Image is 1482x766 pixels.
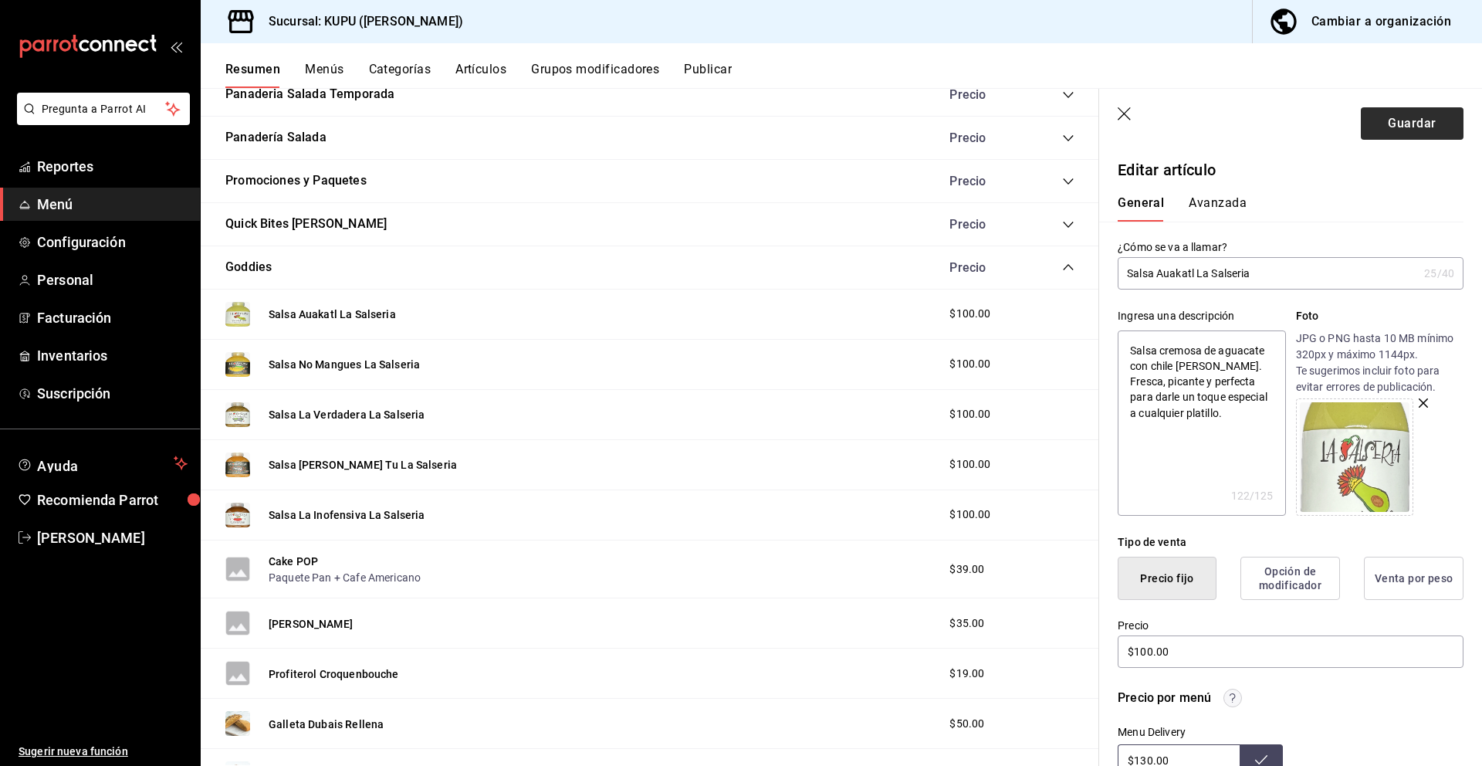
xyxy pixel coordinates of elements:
span: $100.00 [949,456,990,473]
button: Panaderia Salada Temporada [225,86,394,103]
button: Salsa La Inofensiva La Salseria [269,507,425,523]
span: Facturación [37,307,188,328]
p: Editar artículo [1118,158,1463,181]
img: Preview [225,302,250,327]
button: Cake POP [269,554,318,569]
span: $19.00 [949,666,984,682]
button: General [1118,195,1164,222]
span: [PERSON_NAME] [37,527,188,548]
div: Ingresa una descripción [1118,308,1285,324]
span: $100.00 [949,356,990,372]
button: Guardar [1361,107,1463,140]
img: Preview [225,452,250,477]
button: Salsa Auakatl La Salseria [269,307,396,322]
label: Precio [1118,620,1463,631]
div: Precio [934,130,1033,145]
button: Pregunta a Parrot AI [17,93,190,125]
span: Suscripción [37,383,188,404]
button: Venta por peso [1364,557,1463,600]
span: $50.00 [949,716,984,732]
button: collapse-category-row [1062,219,1074,231]
button: Grupos modificadores [531,62,659,88]
span: Inventarios [37,345,188,366]
img: Preview [225,352,250,377]
span: $35.00 [949,615,984,632]
button: Galleta Dubais Rellena [269,717,384,732]
img: Preview [1300,402,1409,512]
button: collapse-category-row [1062,132,1074,144]
button: Paquete Pan + Cafe Americano [269,570,421,585]
span: $100.00 [949,406,990,422]
button: Menús [305,62,343,88]
button: open_drawer_menu [170,40,182,53]
button: collapse-category-row [1062,261,1074,273]
span: Sugerir nueva función [19,744,188,760]
div: navigation tabs [1118,195,1445,222]
span: Pregunta a Parrot AI [42,101,166,117]
span: Recomienda Parrot [37,490,188,510]
button: Resumen [225,62,280,88]
div: 25 /40 [1424,266,1454,281]
div: Cambiar a organización [1311,11,1451,32]
button: Avanzada [1189,195,1247,222]
button: Publicar [684,62,732,88]
div: Precio por menú [1118,689,1211,707]
img: Preview [225,402,250,427]
h3: Sucursal: KUPU ([PERSON_NAME]) [256,12,463,31]
button: Quick Bites [PERSON_NAME] [225,215,387,233]
span: Reportes [37,156,188,177]
button: Panadería Salada [225,129,327,147]
button: Categorías [369,62,431,88]
button: Salsa La Verdadera La Salseria [269,407,425,422]
span: Menú [37,194,188,215]
div: Menu Delivery [1118,726,1283,738]
input: $0.00 [1118,636,1463,668]
button: Salsa [PERSON_NAME] Tu La Salseria [269,457,457,473]
button: Salsa No Mangues La Salseria [269,357,420,372]
label: ¿Cómo se va a llamar? [1118,242,1463,253]
div: Precio [934,174,1033,188]
img: Preview [225,503,250,527]
span: $39.00 [949,561,984,578]
span: Configuración [37,232,188,253]
button: collapse-category-row [1062,175,1074,188]
button: Profiterol Croquenbouche [269,666,399,682]
div: Tipo de venta [1118,534,1463,551]
div: Precio [934,217,1033,232]
div: Precio [934,87,1033,102]
button: Artículos [455,62,506,88]
button: Goddies [225,259,272,276]
button: Promociones y Paquetes [225,172,367,190]
span: $100.00 [949,306,990,322]
div: Precio [934,260,1033,275]
button: collapse-category-row [1062,89,1074,101]
button: Opción de modificador [1240,557,1340,600]
a: Pregunta a Parrot AI [11,112,190,128]
img: Preview [225,711,250,736]
p: Foto [1296,308,1463,324]
button: Precio fijo [1118,557,1216,600]
div: 122 /125 [1231,488,1274,503]
span: $100.00 [949,507,990,523]
button: [PERSON_NAME] [269,616,353,632]
div: navigation tabs [225,62,1482,88]
span: Ayuda [37,454,167,473]
span: Personal [37,269,188,290]
p: JPG o PNG hasta 10 MB mínimo 320px y máximo 1144px. Te sugerimos incluir foto para evitar errores... [1296,330,1463,395]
